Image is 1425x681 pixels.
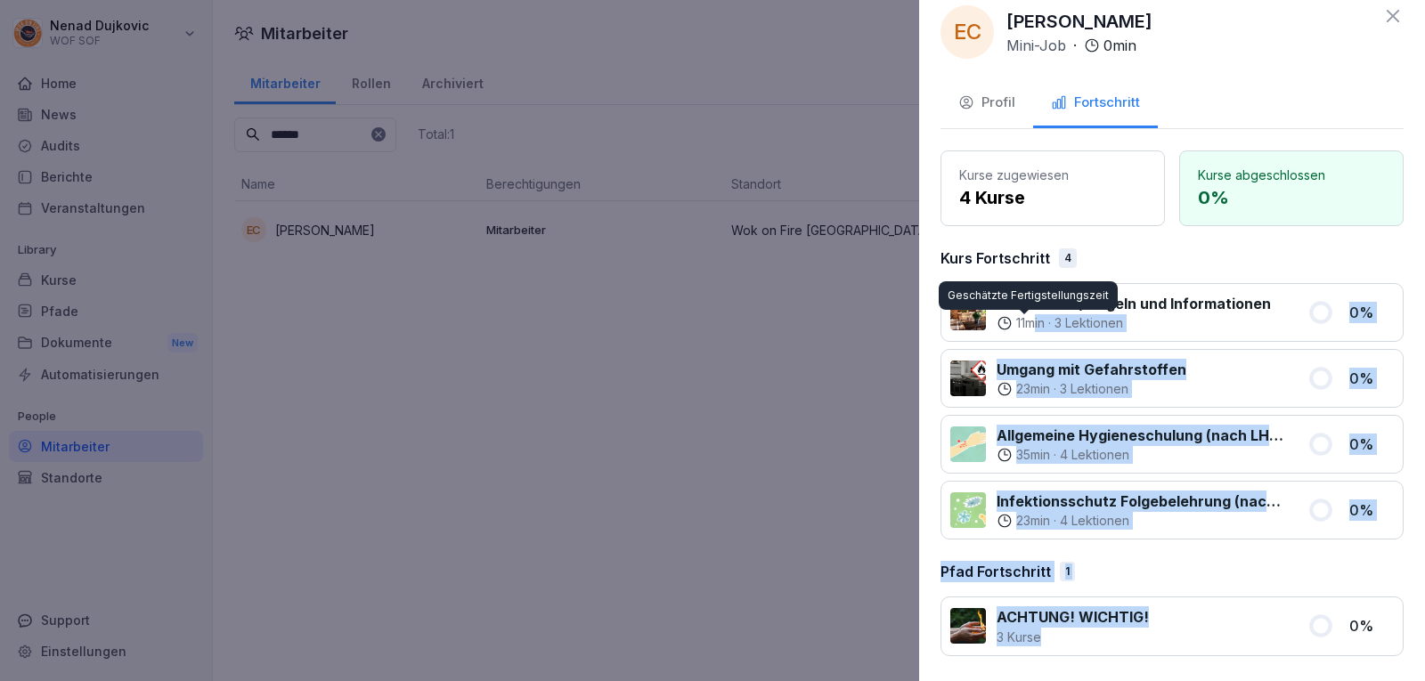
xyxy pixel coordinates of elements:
p: 35 min [1016,446,1050,464]
p: Infektionsschutz Folgebelehrung (nach §43 IfSG) [997,490,1286,512]
p: Kurs Fortschritt [940,247,1050,269]
p: 4 Lektionen [1060,512,1129,530]
div: EC [940,5,994,59]
p: 23 min [1016,512,1050,530]
p: 0 % [1349,615,1394,636]
div: · [1006,35,1136,56]
p: 0 % [1198,184,1385,211]
p: Pfad Fortschritt [940,561,1051,582]
div: · [997,446,1286,464]
p: 0 % [1349,302,1394,323]
div: Fortschritt [1051,93,1140,113]
p: Wok on Fire/ Regeln und Informationen [997,293,1271,314]
p: 4 Lektionen [1060,446,1129,464]
p: 4 Kurse [959,184,1146,211]
p: Umgang mit Gefahrstoffen [997,359,1186,380]
div: · [997,380,1186,398]
p: Kurse zugewiesen [959,166,1146,184]
button: Profil [940,80,1033,128]
p: Mini-Job [1006,35,1066,56]
p: 0 % [1349,434,1394,455]
p: [PERSON_NAME] [1006,8,1152,35]
p: 3 Lektionen [1054,314,1123,332]
div: 4 [1059,248,1077,268]
div: 1 [1060,562,1075,581]
p: 3 Lektionen [1060,380,1128,398]
p: 0 min [1103,35,1136,56]
p: ACHTUNG! WICHTIG! [997,606,1149,628]
p: 0 % [1349,499,1394,521]
div: · [997,314,1271,332]
p: Allgemeine Hygieneschulung (nach LHMV §4) [997,425,1286,446]
div: Profil [958,93,1015,113]
p: 23 min [1016,380,1050,398]
p: 3 Kurse [997,628,1149,646]
p: 0 % [1349,368,1394,389]
div: · [997,512,1286,530]
button: Fortschritt [1033,80,1158,128]
p: 11 min [1016,314,1045,332]
p: Kurse abgeschlossen [1198,166,1385,184]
